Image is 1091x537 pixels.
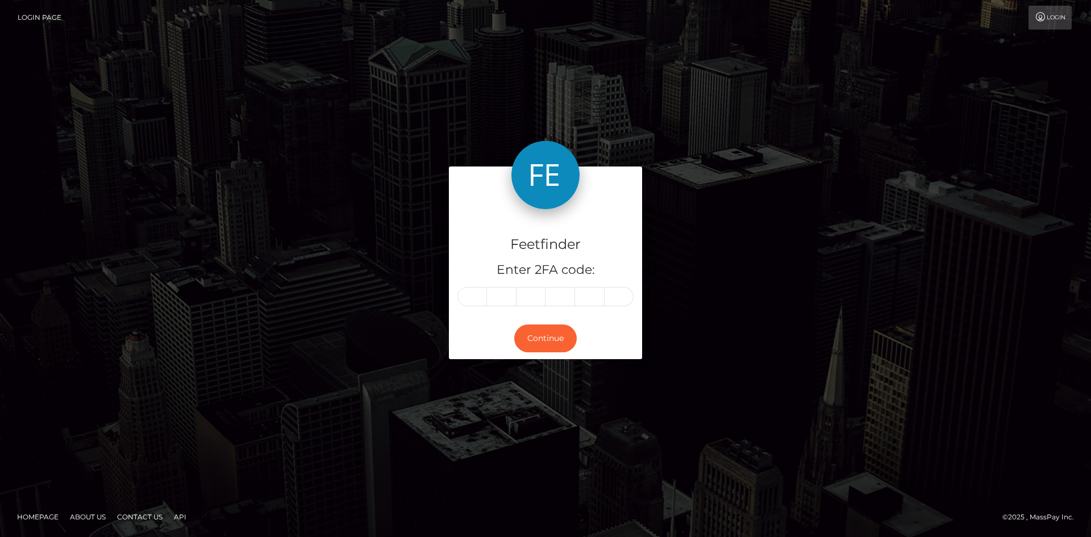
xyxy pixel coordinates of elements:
[1002,511,1082,523] div: © 2025 , MassPay Inc.
[13,508,63,526] a: Homepage
[18,6,61,30] a: Login Page
[457,261,634,279] h5: Enter 2FA code:
[514,324,577,352] button: Continue
[169,508,191,526] a: API
[1028,6,1072,30] a: Login
[457,235,634,255] h4: Feetfinder
[113,508,167,526] a: Contact Us
[65,508,110,526] a: About Us
[511,141,580,209] img: Feetfinder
